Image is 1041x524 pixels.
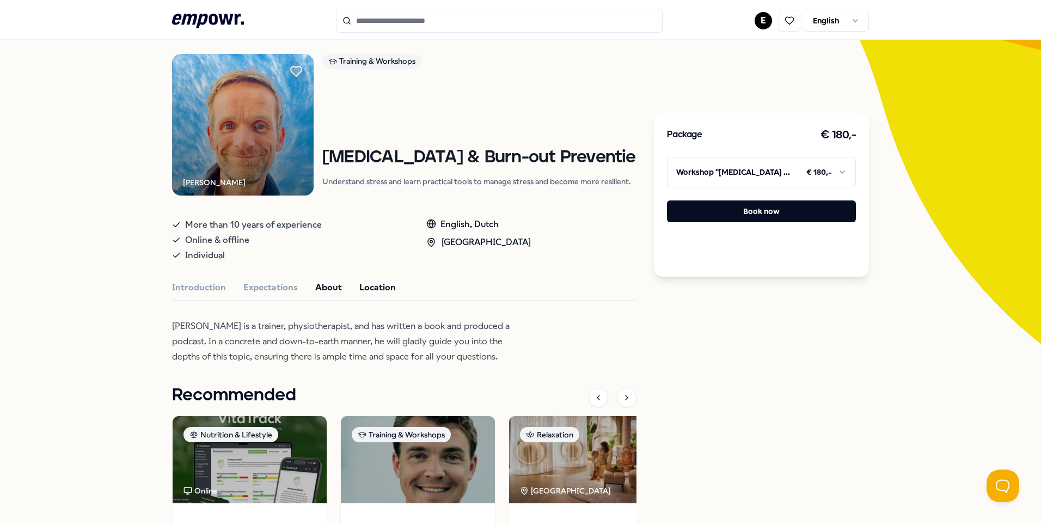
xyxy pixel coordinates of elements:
span: More than 10 years of experience [185,217,322,233]
iframe: Help Scout Beacon - Open [987,470,1019,502]
button: Location [359,281,396,295]
h3: € 180,- [820,126,856,144]
p: Understand stress and learn practical tools to manage stress and become more resilient. [322,176,636,187]
img: Product Image [172,54,314,196]
img: package image [341,416,495,503]
a: Training & Workshops [322,54,636,73]
input: Search for products, categories or subcategories [336,9,663,33]
button: Introduction [172,281,226,295]
div: [PERSON_NAME] [183,176,246,188]
h1: [MEDICAL_DATA] & Burn-out Preventie [322,148,636,167]
div: English, Dutch [426,217,531,231]
div: [GEOGRAPHIC_DATA] [426,235,531,249]
button: Book now [667,200,856,222]
h3: Package [667,128,702,142]
span: Individual [185,248,225,263]
img: package image [509,416,663,503]
div: [GEOGRAPHIC_DATA] [520,485,613,497]
button: About [315,281,342,295]
div: Online [183,485,217,497]
p: [PERSON_NAME] is a trainer, physiotherapist, and has written a book and produced a podcast. In a ... [172,319,526,364]
div: Nutrition & Lifestyle [183,427,278,442]
div: Training & Workshops [322,54,421,69]
img: package image [173,416,327,503]
h1: Recommended [172,382,296,409]
span: Online & offline [185,233,249,248]
div: Training & Workshops [352,427,451,442]
div: Relaxation [520,427,579,442]
button: E [755,12,772,29]
button: Expectations [243,281,298,295]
